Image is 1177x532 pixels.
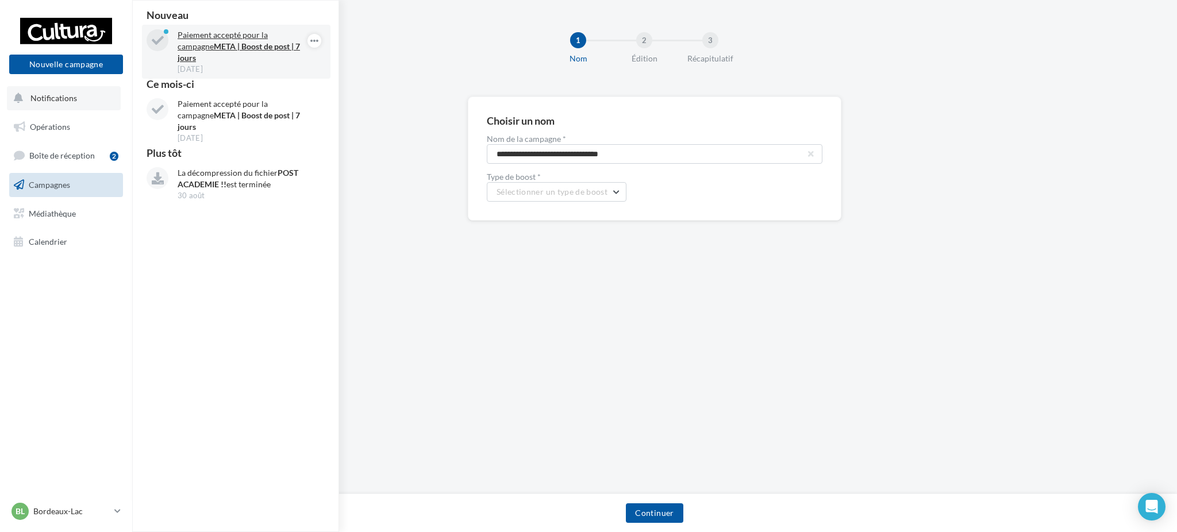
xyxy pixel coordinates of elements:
span: Calendrier [29,237,67,246]
div: Choisir un nom [487,115,822,126]
a: Calendrier [7,230,125,254]
p: Bordeaux-Lac [33,506,110,517]
span: Campagnes [29,180,70,190]
span: Sélectionner un type de boost [497,187,607,196]
div: 1 [570,32,586,48]
a: Campagnes [7,173,125,197]
span: Notifications [30,93,77,103]
a: Médiathèque [7,202,125,226]
div: Nom [541,53,615,64]
label: Type de boost * [487,173,822,181]
div: Édition [607,53,681,64]
div: Récapitulatif [674,53,747,64]
button: Nouvelle campagne [9,55,123,74]
a: Boîte de réception2 [7,143,125,168]
div: 2 [110,152,118,161]
button: Sélectionner un type de boost [487,182,626,202]
span: Boîte de réception [29,151,95,160]
div: Open Intercom Messenger [1138,493,1166,521]
a: Opérations [7,115,125,139]
a: BL Bordeaux-Lac [9,500,123,522]
div: 2 [636,32,652,48]
label: Nom de la campagne * [487,135,822,143]
span: Médiathèque [29,208,76,218]
button: Notifications [7,86,121,110]
div: 3 [702,32,718,48]
span: BL [16,506,25,517]
button: Continuer [626,503,683,523]
span: Opérations [30,122,70,132]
